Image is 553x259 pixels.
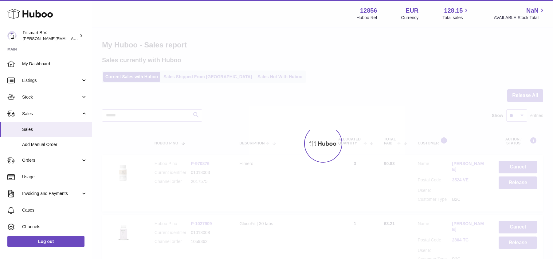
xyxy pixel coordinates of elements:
[7,236,84,247] a: Log out
[22,174,87,180] span: Usage
[22,224,87,230] span: Channels
[23,30,78,42] div: Fitsmart B.V.
[22,111,81,117] span: Sales
[22,142,87,148] span: Add Manual Order
[22,207,87,213] span: Cases
[494,15,546,21] span: AVAILABLE Stock Total
[22,157,81,163] span: Orders
[22,61,87,67] span: My Dashboard
[7,31,17,40] img: jonathan@leaderoo.com
[22,127,87,132] span: Sales
[22,78,81,83] span: Listings
[442,15,470,21] span: Total sales
[406,6,418,15] strong: EUR
[442,6,470,21] a: 128.15 Total sales
[22,191,81,196] span: Invoicing and Payments
[526,6,539,15] span: NaN
[444,6,463,15] span: 128.15
[401,15,419,21] div: Currency
[360,6,377,15] strong: 12856
[357,15,377,21] div: Huboo Ref
[23,36,123,41] span: [PERSON_NAME][EMAIL_ADDRESS][DOMAIN_NAME]
[22,94,81,100] span: Stock
[494,6,546,21] a: NaN AVAILABLE Stock Total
